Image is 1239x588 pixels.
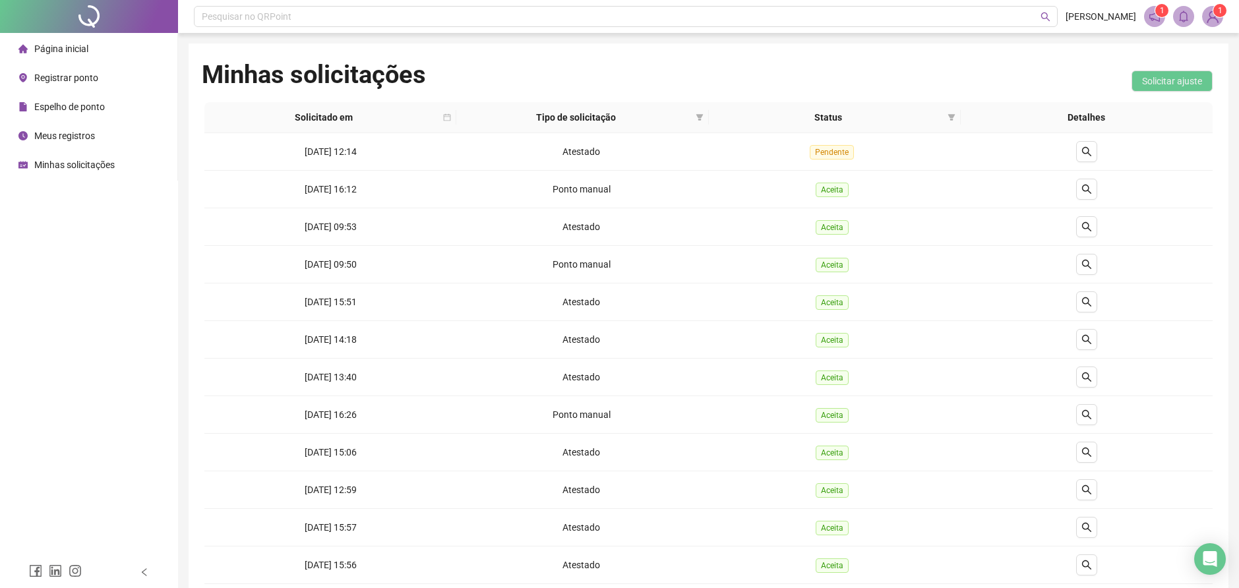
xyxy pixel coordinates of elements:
span: Aceita [816,333,849,347]
h1: Minhas solicitações [202,59,426,90]
span: instagram [69,564,82,577]
span: [DATE] 12:14 [305,146,357,157]
span: clock-circle [18,131,28,140]
span: search [1081,297,1092,307]
span: search [1081,485,1092,495]
span: calendar [443,113,451,121]
span: Aceita [816,220,849,235]
span: [DATE] 15:56 [305,560,357,570]
span: Aceita [816,183,849,197]
span: Atestado [562,334,600,345]
span: Atestado [562,485,600,495]
span: filter [696,113,704,121]
span: Tipo de solicitação [462,110,690,125]
span: search [1081,221,1092,232]
span: Solicitado em [210,110,438,125]
span: search [1081,184,1092,194]
span: filter [693,107,706,127]
span: search [1081,447,1092,457]
span: Ponto manual [553,409,611,420]
span: search [1081,560,1092,570]
span: [DATE] 16:26 [305,409,357,420]
sup: 1 [1155,4,1168,17]
span: 1 [1160,6,1164,15]
span: 1 [1218,6,1223,15]
span: [DATE] 09:50 [305,259,357,270]
th: Detalhes [961,102,1213,133]
span: [DATE] 16:12 [305,184,357,194]
span: Aceita [816,558,849,573]
span: bell [1178,11,1190,22]
span: [DATE] 15:51 [305,297,357,307]
span: left [140,568,149,577]
span: search [1081,372,1092,382]
span: Minhas solicitações [34,160,115,170]
span: linkedin [49,564,62,577]
div: Open Intercom Messenger [1194,543,1226,575]
span: Atestado [562,560,600,570]
button: Solicitar ajuste [1132,71,1213,92]
span: home [18,44,28,53]
span: search [1081,146,1092,157]
span: search [1041,12,1050,22]
span: Aceita [816,483,849,498]
span: facebook [29,564,42,577]
span: Atestado [562,522,600,533]
span: [DATE] 13:40 [305,372,357,382]
span: search [1081,334,1092,345]
span: calendar [440,107,454,127]
span: [DATE] 12:59 [305,485,357,495]
span: Aceita [816,295,849,310]
span: [DATE] 14:18 [305,334,357,345]
span: Aceita [816,446,849,460]
span: search [1081,259,1092,270]
span: Meus registros [34,131,95,141]
span: Atestado [562,372,600,382]
span: Solicitar ajuste [1142,74,1202,88]
span: schedule [18,160,28,169]
span: Registrar ponto [34,73,98,83]
span: [DATE] 09:53 [305,221,357,232]
img: 58814 [1203,7,1223,26]
span: Aceita [816,521,849,535]
span: Status [714,110,942,125]
span: filter [945,107,958,127]
span: search [1081,409,1092,420]
span: Aceita [816,370,849,385]
span: Atestado [562,297,600,307]
span: Ponto manual [553,184,611,194]
span: Atestado [562,447,600,457]
span: Página inicial [34,44,88,54]
span: search [1081,522,1092,533]
span: Atestado [562,221,600,232]
span: [DATE] 15:57 [305,522,357,533]
span: file [18,102,28,111]
span: Pendente [810,145,854,160]
span: notification [1149,11,1161,22]
span: Atestado [562,146,600,157]
span: Aceita [816,258,849,272]
span: environment [18,73,28,82]
span: Aceita [816,408,849,423]
span: Ponto manual [553,259,611,270]
span: Espelho de ponto [34,102,105,112]
span: [PERSON_NAME] [1066,9,1136,24]
span: filter [948,113,955,121]
span: [DATE] 15:06 [305,447,357,457]
sup: Atualize o seu contato no menu Meus Dados [1213,4,1226,17]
